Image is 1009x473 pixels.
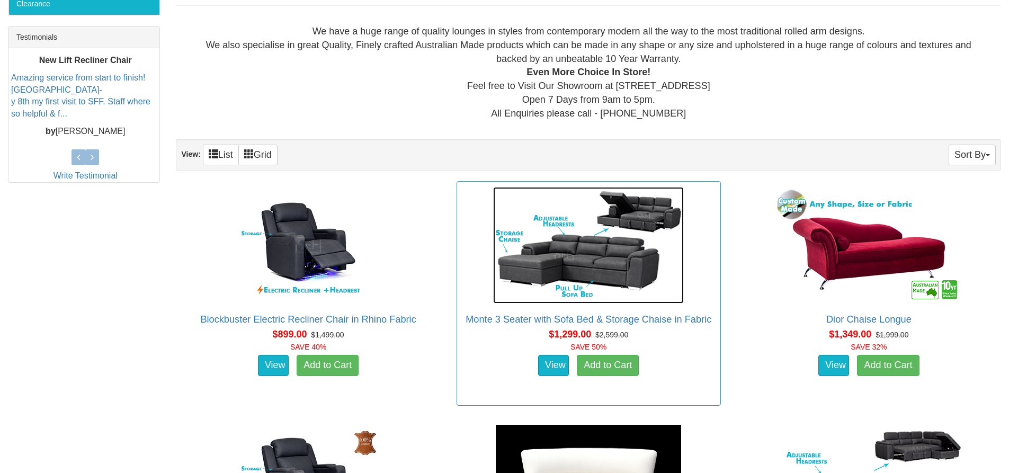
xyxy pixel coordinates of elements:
[272,329,307,340] span: $899.00
[213,187,404,304] img: Blockbuster Electric Recliner Chair in Rhino Fabric
[297,355,359,376] a: Add to Cart
[200,314,416,325] a: Blockbuster Electric Recliner Chair in Rhino Fabric
[311,331,344,339] del: $1,499.00
[11,73,150,119] a: Amazing service from start to finish! [GEOGRAPHIC_DATA]-y 8th my first visit to SFF. Staff where ...
[39,56,132,65] b: New Lift Recliner Chair
[11,126,159,138] p: [PERSON_NAME]
[773,187,964,304] img: Dior Chaise Longue
[538,355,569,376] a: View
[595,331,628,339] del: $2,599.00
[466,314,711,325] a: Monte 3 Seater with Sofa Bed & Storage Chaise in Fabric
[857,355,919,376] a: Add to Cart
[53,171,118,180] a: Write Testimonial
[526,67,650,77] b: Even More Choice In Store!
[549,329,591,340] span: $1,299.00
[949,145,996,165] button: Sort By
[181,150,200,158] strong: View:
[184,25,993,120] div: We have a huge range of quality lounges in styles from contemporary modern all the way to the mos...
[570,343,606,351] font: SAVE 50%
[238,145,278,165] a: Grid
[826,314,912,325] a: Dior Chaise Longue
[258,355,289,376] a: View
[290,343,326,351] font: SAVE 40%
[851,343,887,351] font: SAVE 32%
[8,26,159,48] div: Testimonials
[829,329,871,340] span: $1,349.00
[818,355,849,376] a: View
[577,355,639,376] a: Add to Cart
[493,187,684,304] img: Monte 3 Seater with Sofa Bed & Storage Chaise in Fabric
[46,127,56,136] b: by
[203,145,239,165] a: List
[876,331,908,339] del: $1,999.00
